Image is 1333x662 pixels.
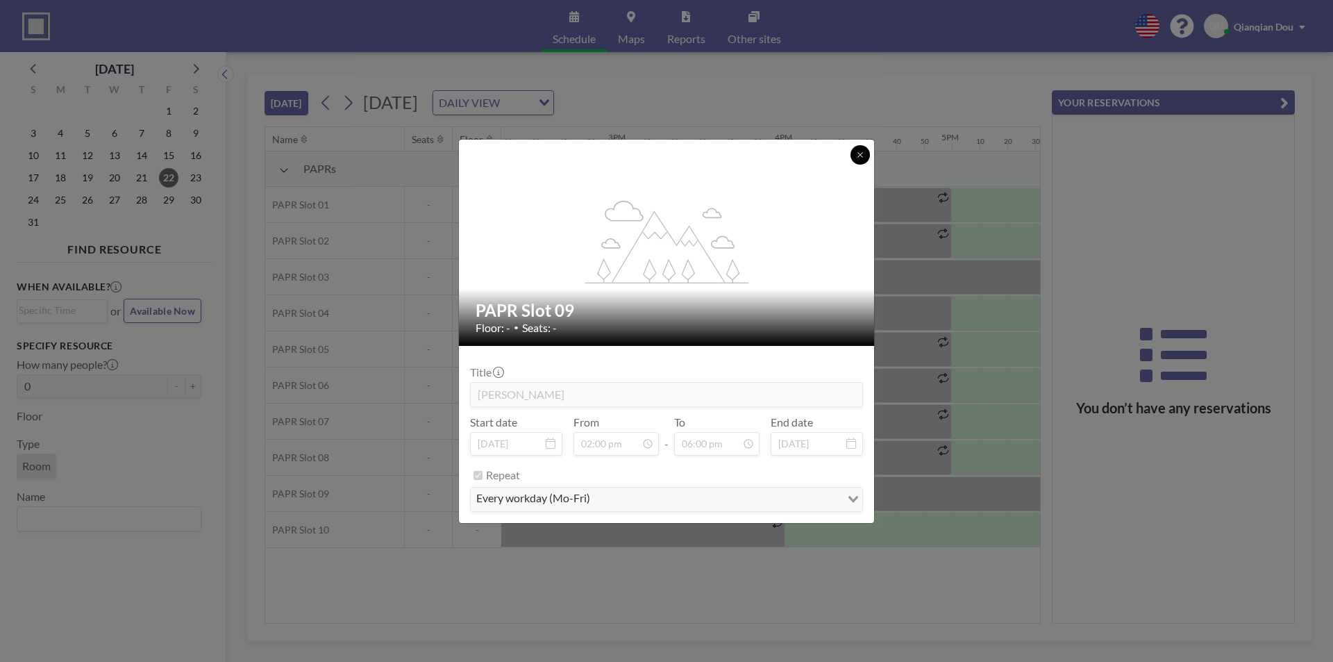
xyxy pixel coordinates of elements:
label: Repeat [486,468,520,482]
label: Start date [470,415,517,429]
h2: PAPR Slot 09 [476,300,859,321]
span: Floor: - [476,321,510,335]
g: flex-grow: 1.2; [585,199,749,283]
label: Title [470,365,503,379]
span: Seats: - [522,321,557,335]
span: - [664,420,669,451]
label: To [674,415,685,429]
span: • [514,322,519,333]
input: Search for option [594,490,839,508]
label: End date [771,415,813,429]
span: every workday (Mo-Fri) [473,490,593,508]
div: Search for option [471,488,862,511]
label: From [573,415,599,429]
input: (No title) [471,383,862,406]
